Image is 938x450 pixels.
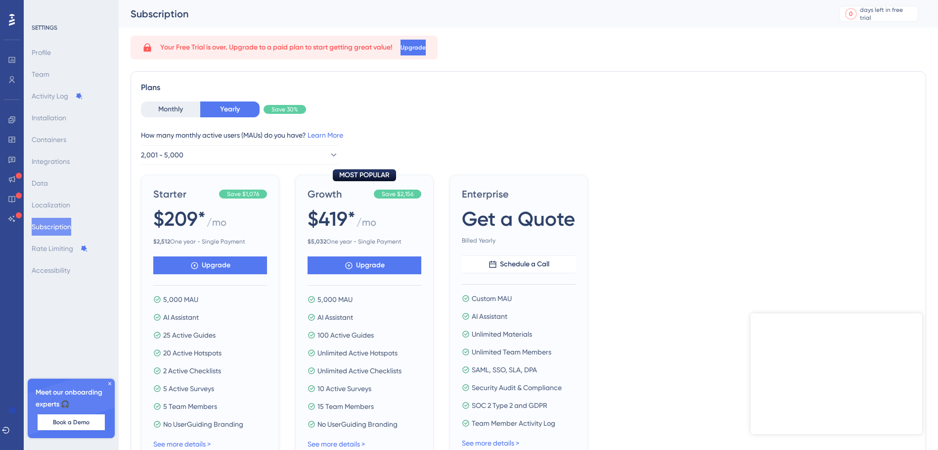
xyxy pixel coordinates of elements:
[163,294,198,305] span: 5,000 MAU
[153,440,211,448] a: See more details >
[32,44,51,61] button: Profile
[163,400,217,412] span: 5 Team Members
[500,258,549,270] span: Schedule a Call
[860,6,915,22] div: days left in free trial
[32,196,70,214] button: Localization
[32,87,83,105] button: Activity Log
[462,255,576,273] button: Schedule a Call
[462,237,576,245] span: Billed Yearly
[462,205,575,233] span: Get a Quote
[472,400,547,411] span: SOC 2 Type 2 and GDPR
[401,44,426,51] span: Upgrade
[317,418,398,430] span: No UserGuiding Branding
[163,383,214,395] span: 5 Active Surveys
[333,169,396,181] div: MOST POPULAR
[153,238,267,246] span: One year - Single Payment
[227,190,259,198] span: Save $1,076
[160,42,393,53] span: Your Free Trial is over. Upgrade to a paid plan to start getting great value!
[308,205,356,233] span: $419*
[32,24,112,32] div: SETTINGS
[462,187,576,201] span: Enterprise
[382,190,413,198] span: Save $2,156
[849,10,853,18] div: 0
[472,364,537,376] span: SAML, SSO, SLA, DPA
[308,440,365,448] a: See more details >
[356,259,385,271] span: Upgrade
[472,346,551,358] span: Unlimited Team Members
[317,400,374,412] span: 15 Team Members
[153,238,170,245] b: $ 2,512
[317,311,353,323] span: AI Assistant
[163,329,216,341] span: 25 Active Guides
[271,105,298,113] span: Save 30%
[317,365,402,377] span: Unlimited Active Checklists
[472,382,562,394] span: Security Audit & Compliance
[163,311,199,323] span: AI Assistant
[32,240,88,257] button: Rate Limiting
[462,439,519,447] a: See more details >
[131,7,814,21] div: Subscription
[317,347,398,359] span: Unlimited Active Hotspots
[32,109,66,127] button: Installation
[163,365,221,377] span: 2 Active Checklists
[153,187,215,201] span: Starter
[163,347,222,359] span: 20 Active Hotspots
[472,328,532,340] span: Unlimited Materials
[32,174,48,192] button: Data
[317,329,374,341] span: 100 Active Guides
[308,238,421,246] span: One year - Single Payment
[36,387,107,410] span: Meet our onboarding experts 🎧
[32,218,71,236] button: Subscription
[308,131,343,139] a: Learn More
[317,383,371,395] span: 10 Active Surveys
[153,205,206,233] span: $209*
[32,65,49,83] button: Team
[308,187,370,201] span: Growth
[32,152,70,170] button: Integrations
[53,418,89,426] span: Book a Demo
[163,418,243,430] span: No UserGuiding Branding
[472,293,512,304] span: Custom MAU
[200,101,260,117] button: Yearly
[38,414,105,430] button: Book a Demo
[207,215,226,234] span: / mo
[32,261,70,279] button: Accessibility
[141,129,916,141] div: How many monthly active users (MAUs) do you have?
[141,82,916,94] div: Plans
[153,256,267,274] button: Upgrade
[308,256,421,274] button: Upgrade
[308,238,326,245] b: $ 5,032
[202,259,230,271] span: Upgrade
[141,149,183,161] span: 2,001 - 5,000
[472,417,555,429] span: Team Member Activity Log
[472,310,507,322] span: AI Assistant
[317,294,353,305] span: 5,000 MAU
[141,145,339,165] button: 2,001 - 5,000
[141,101,200,117] button: Monthly
[401,40,426,55] button: Upgrade
[357,215,376,234] span: / mo
[32,131,66,149] button: Containers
